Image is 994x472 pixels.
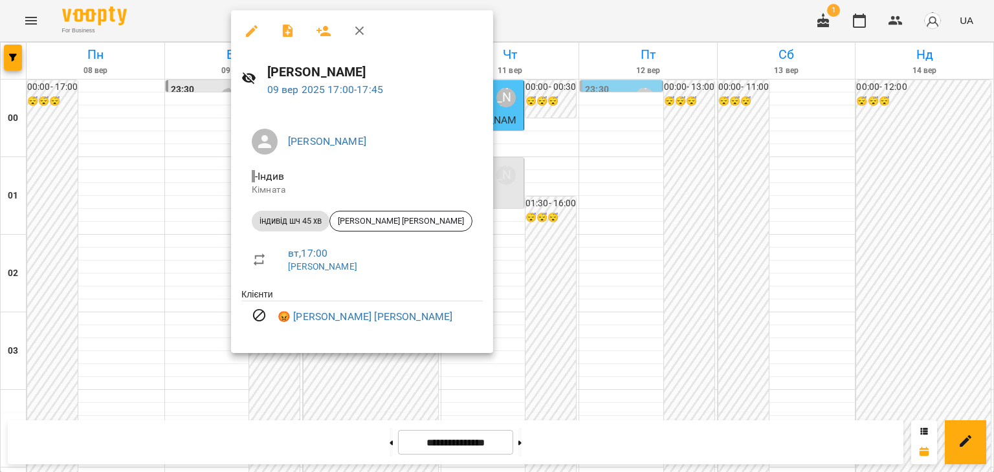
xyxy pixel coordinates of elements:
[288,247,327,259] a: вт , 17:00
[288,135,366,147] a: [PERSON_NAME]
[252,215,329,227] span: індивід шч 45 хв
[252,308,267,323] svg: Візит скасовано
[278,309,452,325] a: 😡 [PERSON_NAME] [PERSON_NAME]
[241,288,483,338] ul: Клієнти
[252,184,472,197] p: Кімната
[267,62,483,82] h6: [PERSON_NAME]
[288,261,357,272] a: [PERSON_NAME]
[329,211,472,231] div: [PERSON_NAME] [PERSON_NAME]
[252,170,287,182] span: - Індив
[330,215,472,227] span: [PERSON_NAME] [PERSON_NAME]
[267,83,383,96] a: 09 вер 2025 17:00-17:45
